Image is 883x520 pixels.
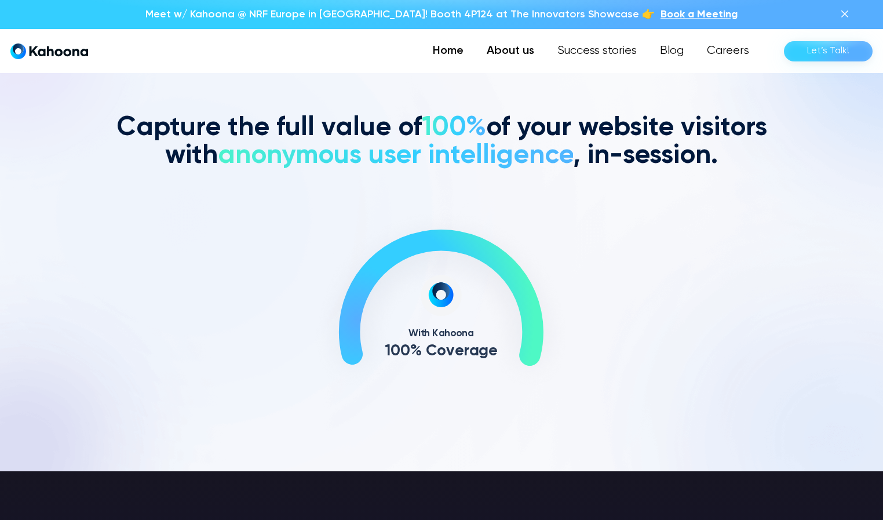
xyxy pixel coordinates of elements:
[661,7,738,22] a: Book a Meeting
[10,43,88,60] a: home
[145,7,655,22] p: Meet w/ Kahoona @ NRF Europe in [GEOGRAPHIC_DATA]! Booth 4P124 at The Innovators Showcase 👉
[111,114,772,170] h2: Capture the full value of of your website visitors with , in-session.
[479,343,489,359] text: g
[489,343,498,359] text: e
[469,343,479,359] text: a
[391,343,400,359] text: 0
[385,343,391,359] text: 1
[422,114,486,141] span: 100%
[648,39,695,63] a: Blog
[421,39,475,63] a: Home
[385,343,498,359] g: 100% Coverage
[807,42,849,60] div: Let’s Talk!
[661,9,738,20] span: Book a Meeting
[455,343,464,359] text: e
[546,39,648,63] a: Success stories
[464,343,470,359] text: r
[410,343,422,359] text: %
[784,41,873,61] a: Let’s Talk!
[400,343,410,359] text: 0
[447,343,455,359] text: v
[426,343,437,359] text: C
[475,39,546,63] a: About us
[218,142,573,169] span: anonymous user intelligence
[695,39,761,63] a: Careers
[437,343,447,359] text: o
